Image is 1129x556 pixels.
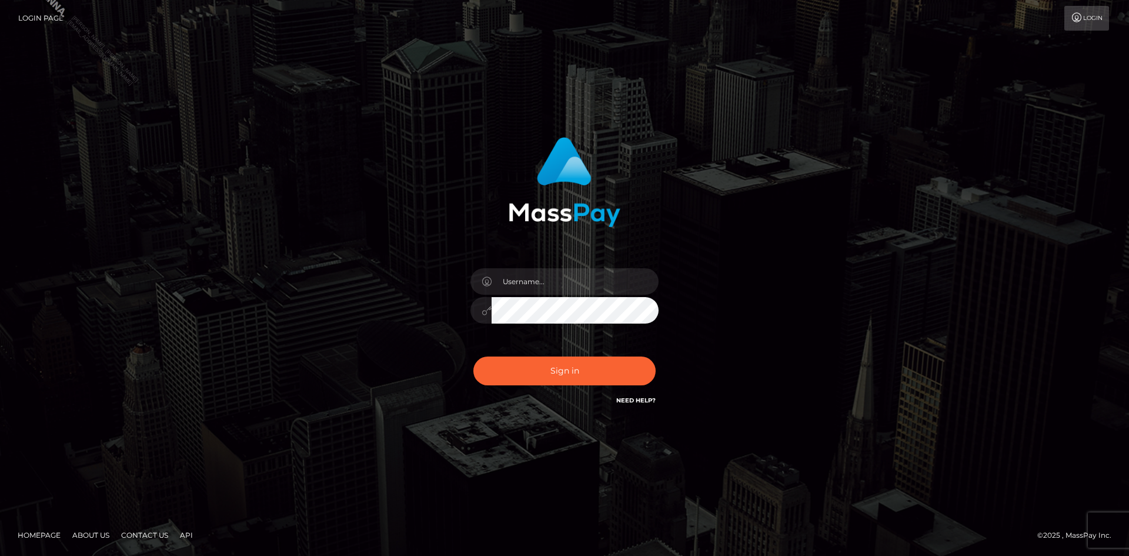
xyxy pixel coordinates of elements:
[175,526,198,544] a: API
[616,397,656,404] a: Need Help?
[509,137,620,227] img: MassPay Login
[68,526,114,544] a: About Us
[1064,6,1109,31] a: Login
[18,6,64,31] a: Login Page
[473,357,656,385] button: Sign in
[13,526,65,544] a: Homepage
[116,526,173,544] a: Contact Us
[1037,529,1120,542] div: © 2025 , MassPay Inc.
[492,268,659,295] input: Username...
